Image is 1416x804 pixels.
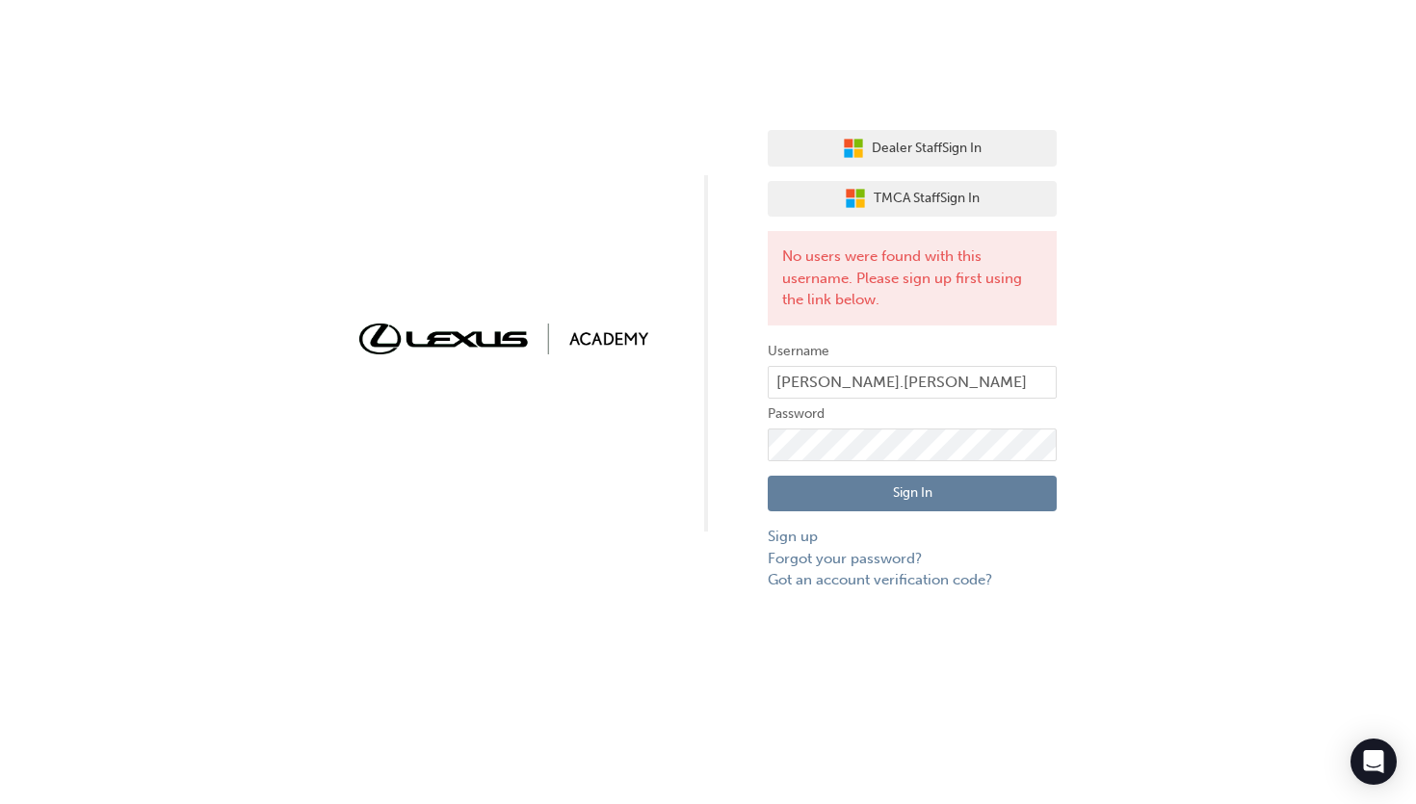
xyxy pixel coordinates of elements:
span: TMCA Staff Sign In [874,188,980,210]
button: Sign In [768,476,1057,512]
a: Forgot your password? [768,548,1057,570]
a: Sign up [768,526,1057,548]
img: Trak [359,324,648,353]
a: Got an account verification code? [768,569,1057,591]
button: Dealer StaffSign In [768,130,1057,167]
div: No users were found with this username. Please sign up first using the link below. [768,231,1057,325]
div: Open Intercom Messenger [1350,739,1397,785]
label: Password [768,402,1057,426]
button: TMCA StaffSign In [768,181,1057,218]
span: Dealer Staff Sign In [872,138,982,160]
label: Username [768,340,1057,363]
input: Username [768,366,1057,399]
